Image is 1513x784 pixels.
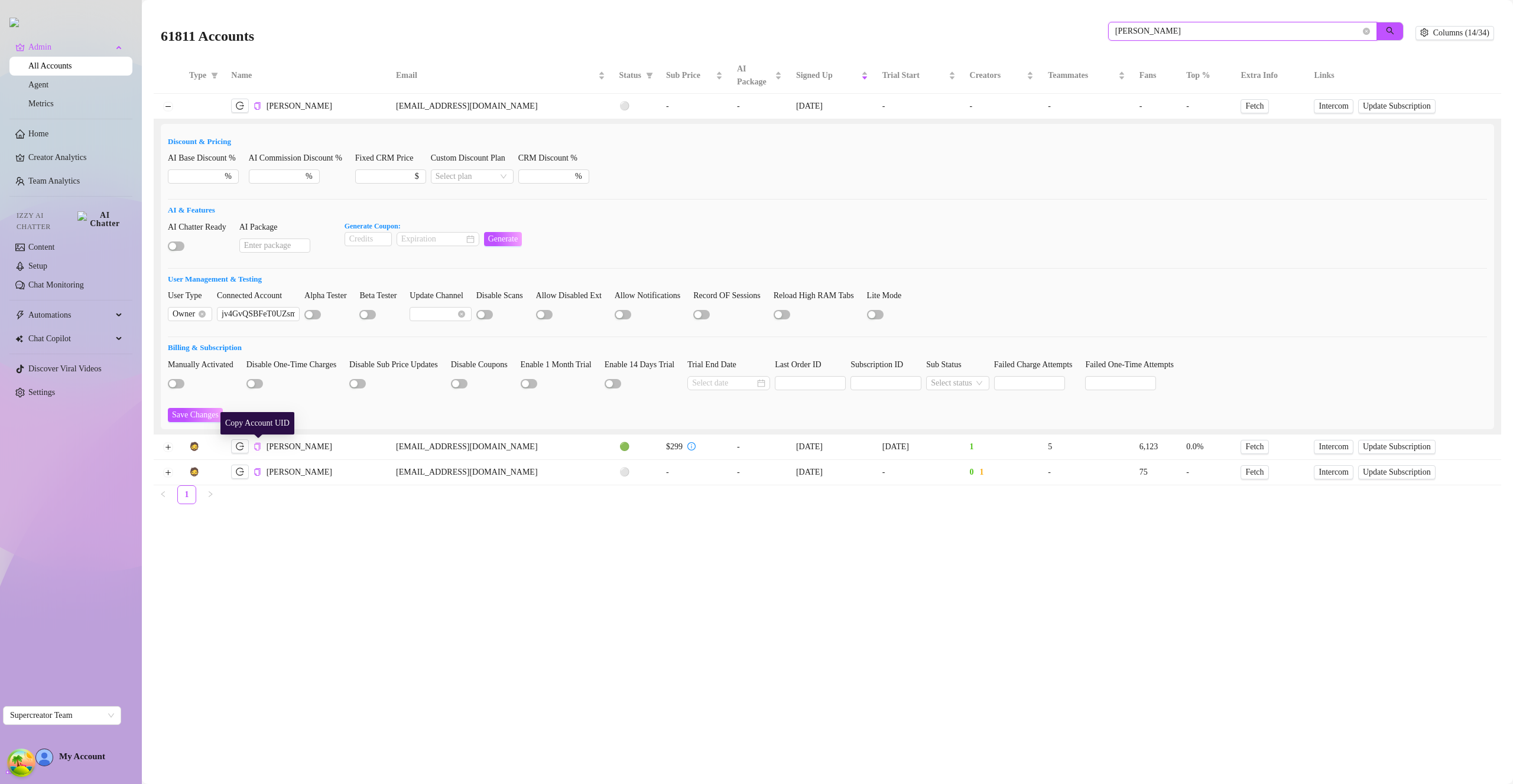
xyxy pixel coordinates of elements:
[236,102,244,110] span: logout
[254,468,261,476] span: copy
[177,485,196,504] li: 1
[1048,69,1116,82] span: Teammates
[1115,25,1361,38] input: Search by UID / Name / Email / Creator Username
[431,152,514,165] label: Custom Discount Plan
[28,99,54,108] a: Metrics
[615,289,689,302] label: Allow Notifications
[189,466,199,479] div: 🧔
[160,491,167,498] span: left
[168,342,1487,354] h5: Billing & Subscription
[28,38,112,57] span: Admin
[161,27,254,46] h3: 61811 Accounts
[77,211,123,228] img: AI Chatter
[28,80,48,89] a: Agent
[666,69,713,82] span: Sub Price
[994,358,1081,371] label: Failed Charge Attempts
[774,289,862,302] label: Reload High RAM Tabs
[1358,99,1436,113] button: Update Subscription
[458,311,465,318] span: close-circle
[304,310,321,319] button: Alpha Tester
[207,491,214,498] span: right
[199,311,206,318] span: close-circle
[401,233,464,246] input: Expiration
[970,69,1025,82] span: Creators
[659,94,730,119] td: -
[970,468,974,476] span: 0
[1314,99,1353,113] a: Intercom
[359,289,405,302] label: Beta Tester
[1041,58,1132,94] th: Teammates
[666,440,683,453] div: $299
[730,94,789,119] td: -
[389,435,612,460] td: [EMAIL_ADDRESS][DOMAIN_NAME]
[173,308,207,321] span: Owner
[168,379,184,388] button: Manually Activated
[163,442,173,452] button: Expand row
[349,358,446,371] label: Disable Sub Price Updates
[172,410,219,420] span: Save Changes
[410,289,471,302] label: Update Channel
[1139,442,1158,451] span: 6,123
[980,468,984,476] span: 1
[1314,440,1353,454] a: Intercom
[1319,100,1349,113] span: Intercom
[451,358,516,371] label: Disable Coupons
[1358,465,1436,479] button: Update Subscription
[1319,466,1349,479] span: Intercom
[201,485,220,504] li: Next Page
[154,485,173,504] li: Previous Page
[687,358,745,371] label: Trial End Date
[1245,102,1264,111] span: Fetch
[730,58,789,94] th: AI Package
[209,67,220,84] span: filter
[451,379,467,388] button: Disable Coupons
[1363,28,1370,35] span: close-circle
[231,439,249,453] button: logout
[867,310,884,319] button: Lite Mode
[1358,440,1436,454] button: Update Subscription
[615,310,631,319] button: Allow Notifications
[254,443,261,450] span: copy
[236,468,244,476] span: logout
[168,289,210,302] label: User Type
[267,468,332,476] span: [PERSON_NAME]
[254,170,303,183] input: AI Commission Discount %
[789,58,875,94] th: Signed Up
[345,222,401,230] strong: Generate Coupon:
[217,289,290,302] label: Connected Account
[1363,442,1431,452] span: Update Subscription
[737,63,772,89] span: AI Package
[345,233,391,246] input: Credits
[249,152,350,165] label: AI Commission Discount %
[189,69,206,82] span: Type
[236,442,244,450] span: logout
[239,239,310,253] input: AI Package
[875,460,963,485] td: -
[1319,440,1349,453] span: Intercom
[1048,442,1052,451] span: 5
[173,170,222,183] input: AI Base Discount %
[1048,102,1051,110] span: -
[1241,99,1268,113] button: Fetch
[15,43,25,52] span: crown
[484,232,522,246] button: Generate
[882,69,946,82] span: Trial Start
[619,468,629,476] span: ⚪
[1420,28,1428,37] span: setting
[201,485,220,504] button: right
[796,69,859,82] span: Signed Up
[1386,27,1394,35] span: search
[28,61,72,70] a: All Accounts
[1085,358,1181,371] label: Failed One-Time Attempts
[9,18,19,27] img: logo.svg
[168,136,1487,148] h5: Discount & Pricing
[687,442,696,450] span: info-circle
[1132,58,1179,94] th: Fans
[1415,26,1494,40] button: Columns (14/34)
[1139,468,1148,476] span: 75
[254,468,261,476] button: Copy Account UID
[1363,102,1431,111] span: Update Subscription
[355,152,422,165] label: Fixed CRM Price
[963,94,1041,119] td: -
[28,243,54,251] a: Content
